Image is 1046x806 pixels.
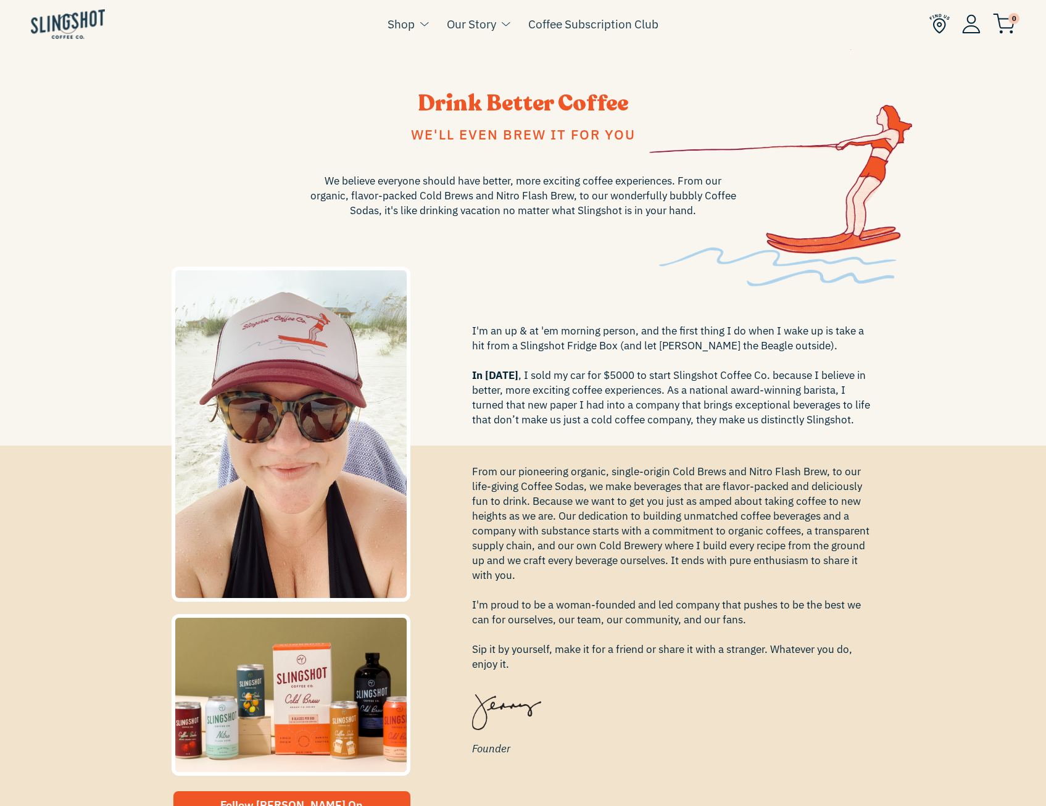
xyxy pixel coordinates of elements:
span: Founder [472,741,875,757]
span: I'm an up & at 'em morning person, and the first thing I do when I wake up is take a hit from a S... [472,323,875,427]
img: jennysig-1635968069213_112x.png [472,682,541,730]
img: jenny-1635967602210_376x.jpg [172,267,411,602]
span: 0 [1008,13,1019,24]
a: Our Story [447,15,496,33]
img: Account [962,14,981,33]
span: Drink Better Coffee [418,88,628,118]
span: From our pioneering organic, single-origin Cold Brews and Nitro Flash Brew, to our life-giving Co... [472,464,875,671]
a: Shop [388,15,415,33]
span: We believe everyone should have better, more exciting coffee experiences. From our organic, flavo... [307,173,739,218]
span: We'll even brew it for you [411,125,636,143]
img: cart [993,14,1015,34]
a: 0 [993,16,1015,31]
img: Find Us [929,14,950,34]
img: familymobile-1635980904423_376x.jpg [172,614,411,776]
a: Coffee Subscription Club [528,15,658,33]
span: In [DATE] [472,368,518,382]
img: skiabout-1636558702133_426x.png [649,49,912,286]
